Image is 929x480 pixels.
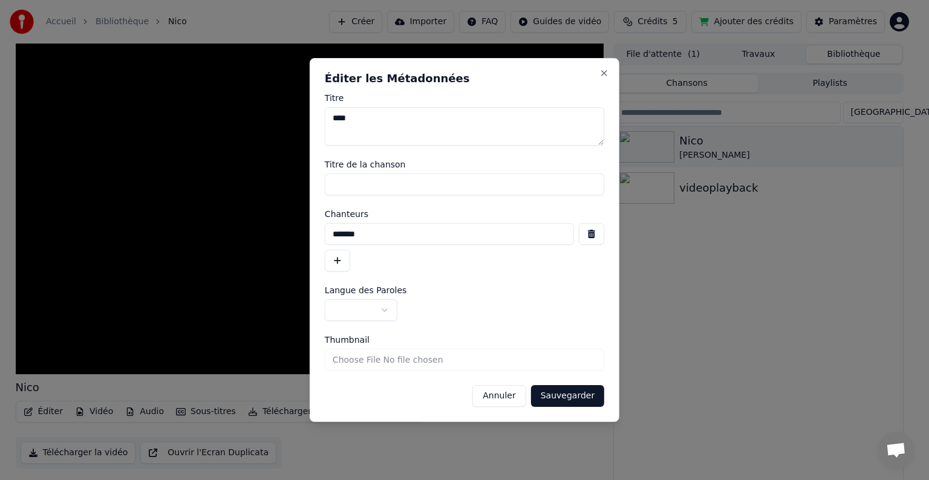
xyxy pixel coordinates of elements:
button: Sauvegarder [531,385,604,407]
label: Titre de la chanson [325,160,604,169]
span: Langue des Paroles [325,286,407,294]
label: Titre [325,94,604,102]
label: Chanteurs [325,210,604,218]
button: Annuler [472,385,526,407]
span: Thumbnail [325,336,370,344]
h2: Éditer les Métadonnées [325,73,604,84]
